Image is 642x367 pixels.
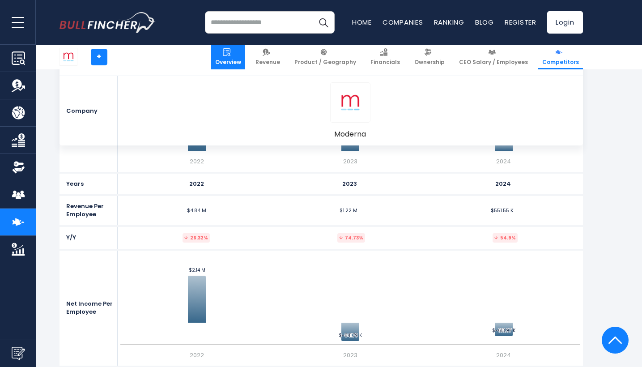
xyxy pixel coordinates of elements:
[496,157,511,166] text: 2024
[60,227,118,249] div: Y/Y
[366,45,404,69] a: Financials
[251,45,284,69] a: Revenue
[493,181,514,187] li: 2024
[455,45,532,69] a: CEO Salary / Employees
[188,267,205,273] text: $2.14 M
[211,45,245,69] a: Overview
[60,12,156,33] img: bullfincher logo
[60,196,118,225] div: Revenue Per Employee
[60,76,118,145] div: Company
[60,174,118,194] div: Years
[383,17,423,27] a: Companies
[337,208,360,213] li: $1.22 M
[459,59,528,66] span: CEO Salary / Employees
[12,161,25,174] img: Ownership
[337,233,365,243] div: 74.73%
[343,351,357,359] text: 2023
[343,157,357,166] text: 2023
[312,11,335,34] button: Search
[215,59,241,66] span: Overview
[190,157,204,166] text: 2022
[183,233,210,243] div: 26.32%
[330,82,370,139] a: MRNA logo Moderna
[493,233,518,243] div: 54.9%
[410,45,449,69] a: Ownership
[187,181,207,187] li: 2022
[538,45,583,69] a: Competitors
[60,251,118,366] div: Net Income Per Employee
[294,59,356,66] span: Product / Geography
[340,181,360,187] li: 2023
[290,45,360,69] a: Product / Geography
[547,11,583,34] a: Login
[352,17,372,27] a: Home
[60,48,77,65] img: MRNA logo
[255,59,280,66] span: Revenue
[434,17,464,27] a: Ranking
[370,59,400,66] span: Financials
[475,17,494,27] a: Blog
[190,351,204,359] text: 2022
[542,59,579,66] span: Competitors
[489,208,516,213] li: $551.55 K
[414,59,445,66] span: Ownership
[339,332,362,339] text: $-841.79 K
[334,129,366,139] span: Moderna
[91,49,107,65] a: +
[492,327,516,334] text: $-613.97 K
[60,12,156,33] a: Go to homepage
[335,87,366,118] img: MRNA logo
[505,17,536,27] a: Register
[185,208,208,213] li: $4.84 M
[496,351,511,359] text: 2024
